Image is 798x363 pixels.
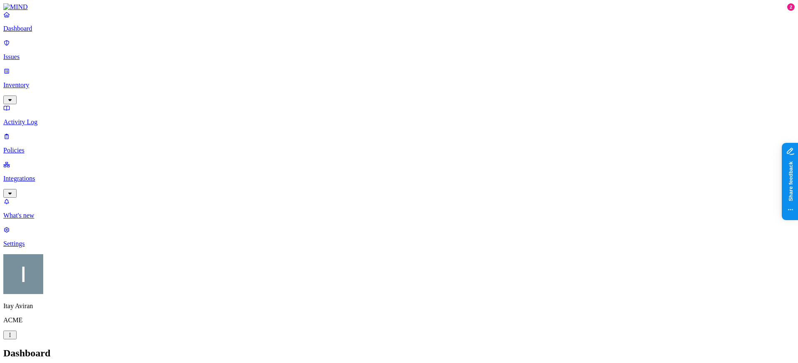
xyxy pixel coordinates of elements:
a: Dashboard [3,11,795,32]
p: Activity Log [3,118,795,126]
p: Issues [3,53,795,61]
p: ACME [3,316,795,324]
div: 2 [787,3,795,11]
a: Issues [3,39,795,61]
p: Integrations [3,175,795,182]
h2: Dashboard [3,348,795,359]
img: MIND [3,3,28,11]
a: Settings [3,226,795,248]
a: Integrations [3,161,795,196]
p: Policies [3,147,795,154]
p: Dashboard [3,25,795,32]
img: Itay Aviran [3,254,43,294]
a: Policies [3,132,795,154]
a: Activity Log [3,104,795,126]
p: Settings [3,240,795,248]
p: Itay Aviran [3,302,795,310]
p: What's new [3,212,795,219]
p: Inventory [3,81,795,89]
a: What's new [3,198,795,219]
a: MIND [3,3,795,11]
a: Inventory [3,67,795,103]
